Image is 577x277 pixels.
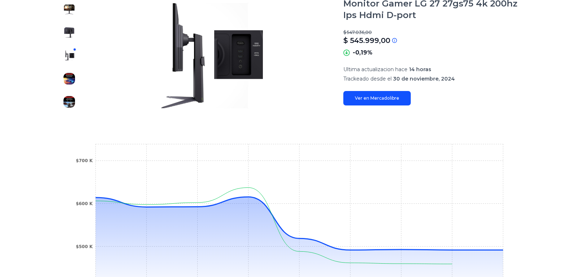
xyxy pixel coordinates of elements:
[76,201,93,206] tspan: $600 K
[76,158,93,163] tspan: $700 K
[343,91,411,105] a: Ver en Mercadolibre
[63,50,75,61] img: Monitor Gamer LG 27 27gs75 4k 200hz Ips Hdmi D-port
[63,96,75,108] img: Monitor Gamer LG 27 27gs75 4k 200hz Ips Hdmi D-port
[393,75,455,82] span: 30 de noviembre, 2024
[63,27,75,38] img: Monitor Gamer LG 27 27gs75 4k 200hz Ips Hdmi D-port
[63,4,75,15] img: Monitor Gamer LG 27 27gs75 4k 200hz Ips Hdmi D-port
[343,35,390,46] p: $ 545.999,00
[63,73,75,85] img: Monitor Gamer LG 27 27gs75 4k 200hz Ips Hdmi D-port
[343,75,392,82] span: Trackeado desde el
[343,66,408,73] span: Ultima actualizacion hace
[353,48,373,57] p: -0,19%
[343,30,519,35] p: $ 547.036,00
[76,244,93,249] tspan: $500 K
[409,66,431,73] span: 14 horas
